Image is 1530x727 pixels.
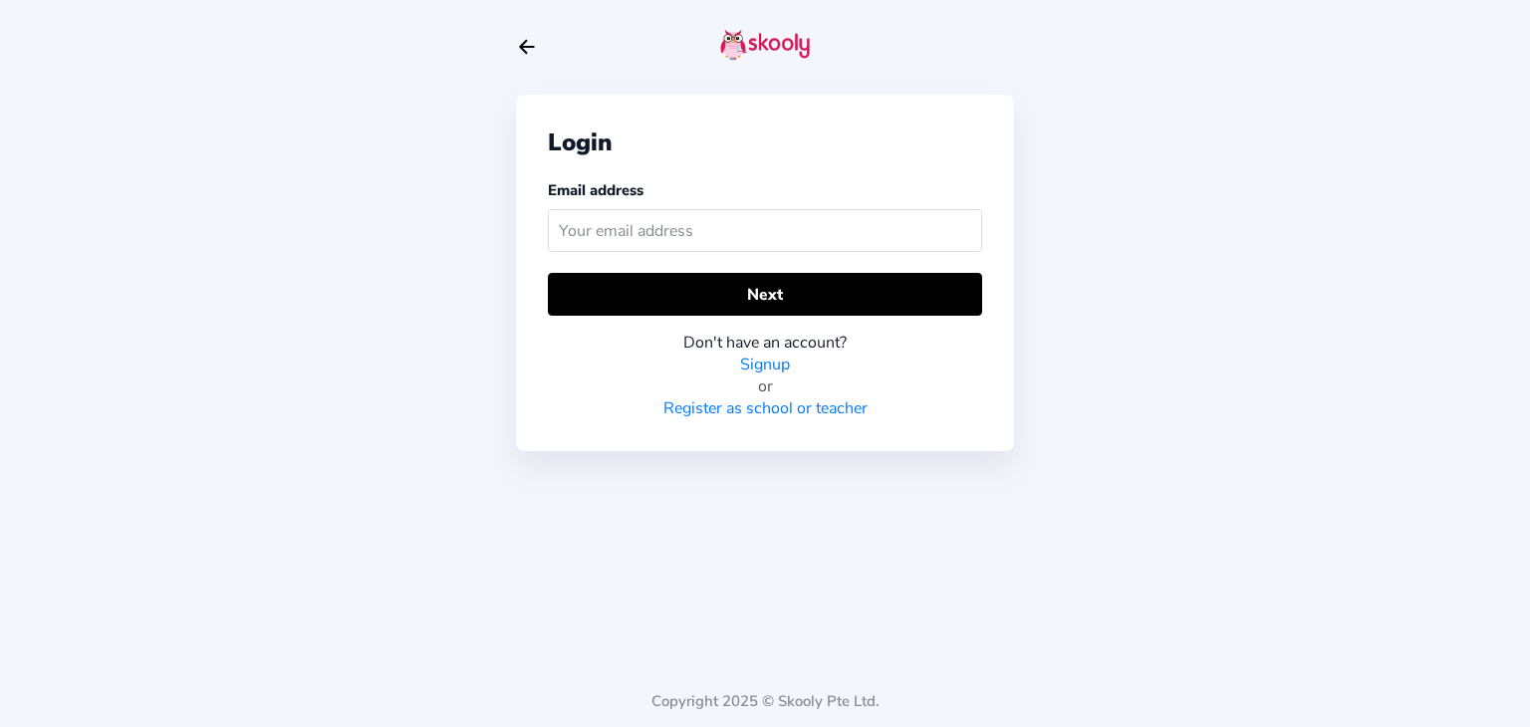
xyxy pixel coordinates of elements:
[663,397,868,419] a: Register as school or teacher
[548,332,982,354] div: Don't have an account?
[548,180,643,200] label: Email address
[548,375,982,397] div: or
[720,29,810,61] img: skooly-logo.png
[740,354,790,375] a: Signup
[548,273,982,316] button: Next
[548,126,982,158] div: Login
[548,209,982,252] input: Your email address
[516,36,538,58] button: arrow back outline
